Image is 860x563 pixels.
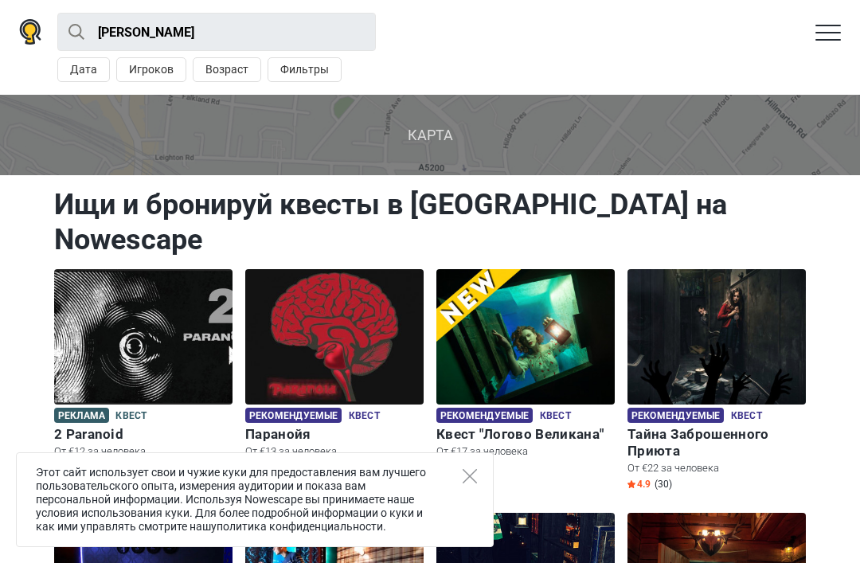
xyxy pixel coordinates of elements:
img: 2 Paranoid [54,269,233,405]
p: От €22 за человека [627,461,806,475]
span: Квест [115,408,147,425]
a: Тайна Заброшенного Приюта Рекомендуемые Квест Тайна Заброшенного Приюта От €22 за человека Star4.... [627,269,806,494]
img: Квест "Логово Великана" [436,269,615,405]
h1: Ищи и бронируй квесты в [GEOGRAPHIC_DATA] на Nowescape [54,187,806,257]
h6: Квест "Логово Великана" [436,426,615,443]
button: Возраст [193,57,261,82]
a: 2 Paranoid Реклама Квест 2 Paranoid От €12 за человека Star2.0 (1) [54,269,233,477]
button: Фильтры [268,57,342,82]
p: От €12 за человека [54,444,233,459]
img: Паранойя [245,269,424,405]
span: Рекомендуемые [245,408,342,423]
p: От €17 за человека [436,444,615,459]
span: Квест [540,408,571,425]
h6: Тайна Заброшенного Приюта [627,426,806,459]
span: Рекомендуемые [436,408,533,423]
span: Реклама [54,408,109,423]
span: Рекомендуемые [627,408,724,423]
input: Попробуйте “Лондон” [57,13,376,51]
h6: 2 Paranoid [54,426,233,443]
button: Close [463,469,477,483]
img: Star [627,480,635,488]
span: Квест [349,408,380,425]
h6: Паранойя [245,426,424,443]
span: (30) [655,478,672,491]
span: 4.9 [627,478,651,491]
p: От €13 за человека [245,444,424,459]
a: Квест "Логово Великана" Рекомендуемые Квест Квест "Логово Великана" От €17 за человека Star4.9 (70) [436,269,615,477]
img: Тайна Заброшенного Приюта [627,269,806,405]
a: Паранойя Рекомендуемые Квест Паранойя От €13 за человека Star5.0 (1) [245,269,424,477]
div: Этот сайт использует свои и чужие куки для предоставления вам лучшего пользовательского опыта, из... [16,452,494,547]
span: Квест [731,408,762,425]
button: Дата [57,57,110,82]
img: Nowescape logo [19,19,41,45]
button: Игроков [116,57,186,82]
